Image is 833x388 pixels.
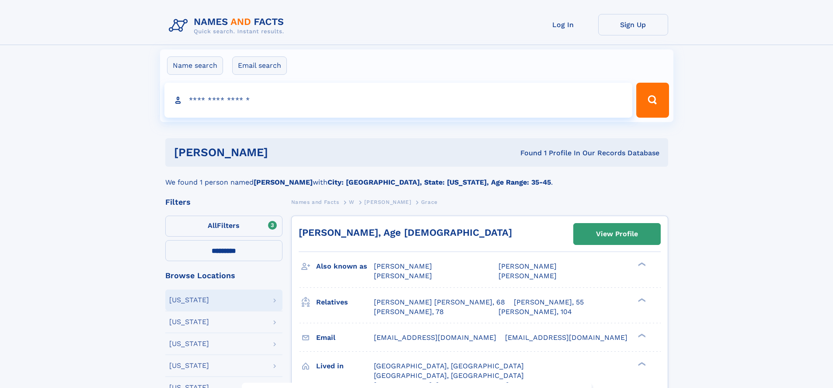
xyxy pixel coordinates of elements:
a: Log In [528,14,598,35]
div: Filters [165,198,282,206]
div: ❯ [636,297,646,303]
a: [PERSON_NAME] [364,196,411,207]
span: Grace [421,199,438,205]
a: [PERSON_NAME], 55 [514,297,584,307]
div: [US_STATE] [169,362,209,369]
span: [EMAIL_ADDRESS][DOMAIN_NAME] [505,333,627,342]
span: [PERSON_NAME] [498,272,557,280]
a: [PERSON_NAME], Age [DEMOGRAPHIC_DATA] [299,227,512,238]
a: Names and Facts [291,196,339,207]
h3: Relatives [316,295,374,310]
div: ❯ [636,361,646,367]
a: View Profile [574,224,660,245]
div: ❯ [636,262,646,267]
a: W [349,196,355,207]
button: Search Button [636,83,669,118]
span: [PERSON_NAME] [374,272,432,280]
label: Email search [232,56,287,75]
div: ❯ [636,332,646,338]
h3: Email [316,330,374,345]
div: [US_STATE] [169,318,209,325]
a: [PERSON_NAME] [PERSON_NAME], 68 [374,297,505,307]
div: Found 1 Profile In Our Records Database [394,148,659,158]
b: City: [GEOGRAPHIC_DATA], State: [US_STATE], Age Range: 35-45 [328,178,551,186]
label: Name search [167,56,223,75]
img: Logo Names and Facts [165,14,291,38]
div: We found 1 person named with . [165,167,668,188]
input: search input [164,83,633,118]
div: [US_STATE] [169,340,209,347]
a: [PERSON_NAME], 104 [498,307,572,317]
a: [PERSON_NAME], 78 [374,307,444,317]
span: [PERSON_NAME] [498,262,557,270]
span: [PERSON_NAME] [364,199,411,205]
span: [GEOGRAPHIC_DATA], [GEOGRAPHIC_DATA] [374,371,524,380]
div: Browse Locations [165,272,282,280]
span: All [208,221,217,230]
span: [GEOGRAPHIC_DATA], [GEOGRAPHIC_DATA] [374,362,524,370]
span: [EMAIL_ADDRESS][DOMAIN_NAME] [374,333,496,342]
div: [US_STATE] [169,297,209,304]
a: Sign Up [598,14,668,35]
h3: Also known as [316,259,374,274]
label: Filters [165,216,282,237]
h3: Lived in [316,359,374,374]
span: W [349,199,355,205]
div: View Profile [596,224,638,244]
span: [PERSON_NAME] [374,262,432,270]
b: [PERSON_NAME] [254,178,313,186]
h1: [PERSON_NAME] [174,147,394,158]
